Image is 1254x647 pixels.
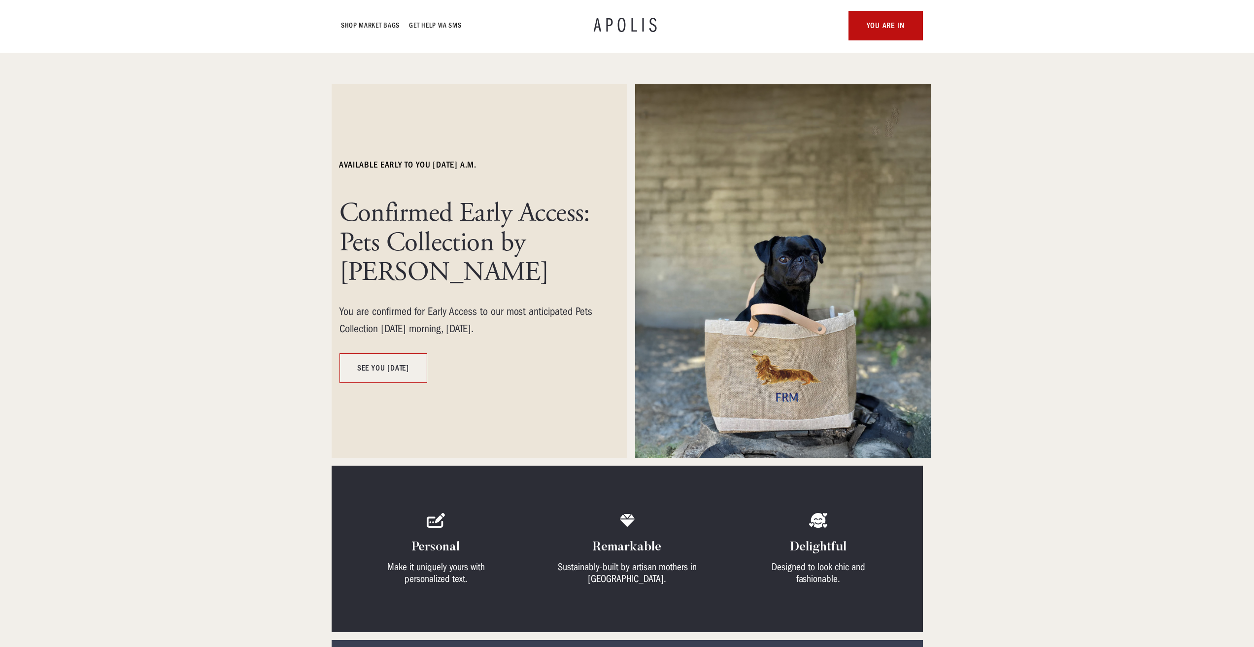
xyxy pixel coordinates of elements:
[339,353,427,383] a: see you [DATE]
[594,16,661,35] a: APOLIS
[367,561,506,585] div: Make it uniquely yours with personalized text.
[412,540,460,555] h4: Personal
[848,11,922,40] a: YOU ARE IN
[749,561,888,585] div: Designed to look chic and fashionable.
[339,159,477,171] h6: available early to you [DATE] a.m.
[790,540,847,555] h4: Delightful
[339,199,596,287] h1: Confirmed Early Access: Pets Collection by [PERSON_NAME]
[339,303,596,338] div: You are confirmed for Early Access to our most anticipated Pets Collection [DATE] morning, [DATE].
[593,540,661,555] h4: Remarkable
[558,561,697,585] div: Sustainably-built by artisan mothers in [GEOGRAPHIC_DATA].
[409,20,462,32] a: GET HELP VIA SMS
[341,20,400,32] a: Shop Market bags
[635,84,931,458] img: A market bag hanging on a chair at an event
